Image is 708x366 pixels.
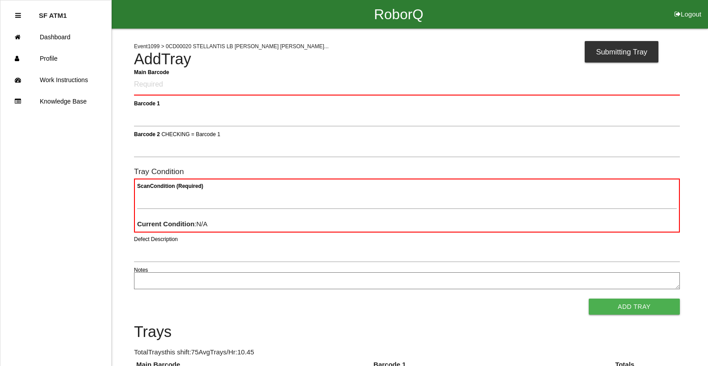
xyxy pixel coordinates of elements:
b: Current Condition [137,220,194,228]
a: Work Instructions [0,69,111,91]
label: Defect Description [134,235,178,243]
p: SF ATM1 [39,5,67,19]
b: Barcode 2 [134,131,160,137]
div: Submitting Tray [585,41,658,62]
a: Dashboard [0,26,111,48]
h6: Tray Condition [134,167,680,176]
input: Required [134,75,680,96]
b: Main Barcode [134,69,169,75]
b: Scan Condition (Required) [137,183,203,189]
button: Add Tray [589,299,680,315]
span: CHECKING = Barcode 1 [161,131,220,137]
b: Barcode 1 [134,100,160,106]
a: Profile [0,48,111,69]
h4: Add Tray [134,51,680,68]
span: : N/A [137,220,208,228]
div: Close [15,5,21,26]
label: Notes [134,266,148,274]
h4: Trays [134,324,680,341]
span: Event 1099 > 0CD00020 STELLANTIS LB [PERSON_NAME] [PERSON_NAME]... [134,43,329,50]
p: Total Trays this shift: 75 Avg Trays /Hr: 10.45 [134,347,680,358]
a: Knowledge Base [0,91,111,112]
